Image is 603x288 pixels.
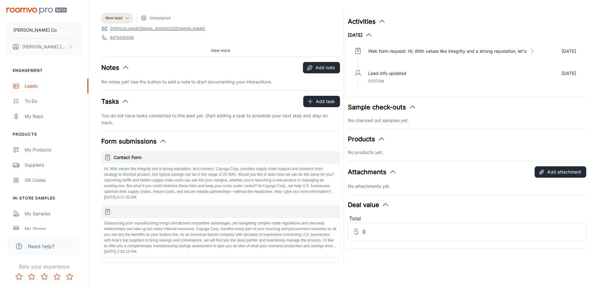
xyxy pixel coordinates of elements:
p: Lead info updated [368,70,406,77]
span: Need help? [28,242,55,250]
p: You do not have tasks connected to this lead yet. Start adding a task to schedule your next step ... [101,112,340,126]
div: My Products [25,146,82,153]
div: Suppliers [25,162,82,169]
button: Activities [348,17,386,26]
a: 8475450548 [110,35,134,40]
div: My Samples [25,210,82,217]
h6: Contact Form [114,154,337,161]
p: Outsourcing your manufacturing brings unmatched competitive advantages, yet navigating complex tr... [104,220,337,249]
button: Rate 4 star [51,270,63,283]
button: Rate 2 star [25,270,38,283]
div: To-do [25,98,82,105]
div: Total [348,215,587,223]
button: Notes [101,63,129,72]
button: Rate 1 star [13,270,25,283]
a: [PERSON_NAME][EMAIL_ADDRESS][DOMAIN_NAME] [110,26,205,32]
span: New lead [105,15,122,21]
button: Rate 5 star [63,270,76,283]
div: Leads [25,83,82,89]
button: [PERSON_NAME] Co [6,22,82,38]
p: [DATE] [562,48,576,55]
div: QR Codes [25,177,82,184]
button: View more [208,46,233,55]
button: Add task [303,96,340,107]
p: [DATE] [562,70,576,77]
p: [PERSON_NAME] [PERSON_NAME] [22,43,67,50]
button: Form submissions [101,137,167,146]
button: [DATE] [348,31,373,39]
button: Add note [303,62,340,73]
span: System [368,79,384,83]
p: No products yet. [348,149,587,156]
p: Hi, With values like integrity and a strong reputation, let's connect. Cayuga Corp. provides supp... [104,166,337,194]
div: New lead [101,13,133,23]
button: Tasks [101,97,129,106]
p: No notes yet! Use the button to add a note to start documenting your interactions. [101,78,340,85]
button: Products [348,134,385,144]
p: No checked out samples yet. [348,117,587,124]
span: [DATE] 2:26:13 PM [104,249,137,254]
button: Deal value [348,200,389,210]
img: Roomvo PRO Beta [6,8,67,14]
span: View more [211,48,230,53]
p: No attachments yet. [348,183,587,190]
div: My Stores [25,225,82,232]
span: Unassigned [149,15,170,21]
button: Rate 3 star [38,270,51,283]
span: [DATE] 9:17:32 AM [104,195,136,199]
button: Outsourcing your manufacturing brings unmatched competitive advantages, yet navigating complex tr... [102,206,340,257]
input: Estimated deal value [362,223,587,241]
button: Contact FormHi, With values like integrity and a strong reputation, let's connect. Cayuga Corp. p... [102,151,340,203]
button: Attachments [348,167,397,177]
p: Web form request: Hi, With values like integrity and a strong reputation, let's [368,48,526,55]
button: Add attachment [535,166,586,178]
p: [PERSON_NAME] Co [13,27,57,34]
p: Rate your experience [5,263,83,270]
div: My Reps [25,113,82,120]
button: Sample check-outs [348,102,416,112]
button: [PERSON_NAME] [PERSON_NAME] [6,39,82,55]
